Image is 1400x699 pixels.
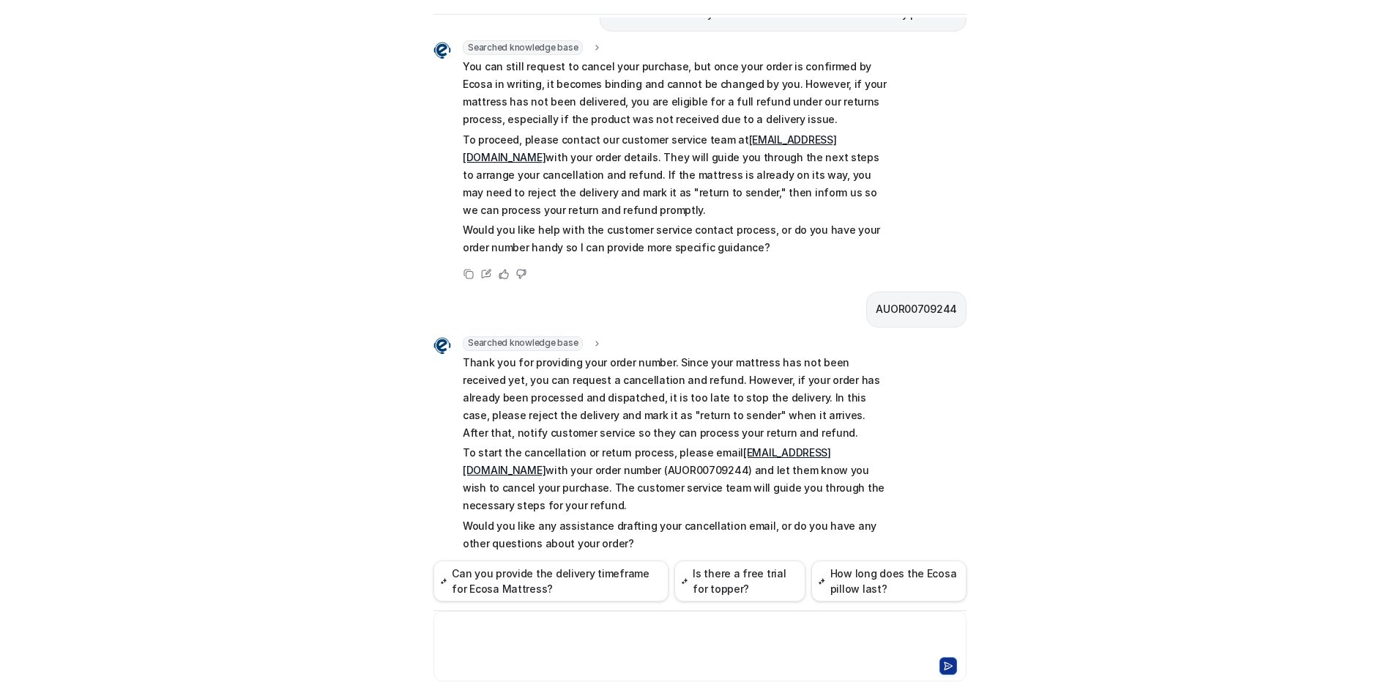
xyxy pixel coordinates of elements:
button: How long does the Ecosa pillow last? [811,561,967,602]
p: You can still request to cancel your purchase, but once your order is confirmed by Ecosa in writi... [463,58,891,128]
p: To start the cancellation or return process, please email with your order number (AUOR00709244) a... [463,444,891,514]
p: Thank you for providing your order number. Since your mattress has not been received yet, you can... [463,354,891,442]
a: [EMAIL_ADDRESS][DOMAIN_NAME] [463,133,836,163]
button: Can you provide the delivery timeframe for Ecosa Mattress? [433,561,669,602]
p: To proceed, please contact our customer service team at with your order details. They will guide ... [463,131,891,219]
p: AUOR00709244 [876,300,957,318]
span: Searched knowledge base [463,336,583,351]
button: Is there a free trial for topper? [674,561,805,602]
p: Would you like any assistance drafting your cancellation email, or do you have any other question... [463,517,891,552]
p: Would you like help with the customer service contact process, or do you have your order number h... [463,221,891,256]
span: Searched knowledge base [463,40,583,55]
img: Widget [433,337,451,355]
img: Widget [433,42,451,59]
